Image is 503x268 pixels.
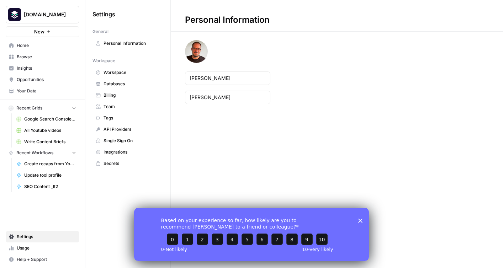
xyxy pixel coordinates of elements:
img: Platformengineering.org Logo [8,8,21,21]
a: Create recaps from Youtube videos WIP [PERSON_NAME] [13,158,79,170]
span: General [92,28,108,35]
span: Browse [17,54,76,60]
a: API Providers [92,124,163,135]
iframe: Survey from AirOps [134,208,369,261]
a: Browse [6,51,79,63]
a: Your Data [6,85,79,97]
span: Settings [92,10,115,18]
span: Databases [104,81,160,87]
a: Google Search Console - [DOMAIN_NAME] [13,113,79,125]
span: [DOMAIN_NAME] [24,11,67,18]
a: Write Content Briefs [13,136,79,148]
a: All Youtube videos [13,125,79,136]
span: Opportunities [17,76,76,83]
a: Workspace [92,67,163,78]
span: Your Data [17,88,76,94]
span: All Youtube videos [24,127,76,134]
div: Personal Information [171,14,284,26]
button: Help + Support [6,254,79,265]
a: Team [92,101,163,112]
span: Create recaps from Youtube videos WIP [PERSON_NAME] [24,161,76,167]
span: Billing [104,92,160,98]
span: API Providers [104,126,160,133]
span: Insights [17,65,76,71]
span: Integrations [104,149,160,155]
span: Tags [104,115,160,121]
span: Workspace [104,69,160,76]
a: Single Sign On [92,135,163,146]
span: Recent Grids [16,105,42,111]
a: Opportunities [6,74,79,85]
span: Write Content Briefs [24,139,76,145]
a: Tags [92,112,163,124]
span: Personal Information [104,40,160,47]
a: Settings [6,231,79,242]
a: Update tool profile [13,170,79,181]
a: Billing [92,90,163,101]
span: Team [104,103,160,110]
span: Single Sign On [104,138,160,144]
a: Personal Information [92,38,163,49]
span: Home [17,42,76,49]
a: Insights [6,63,79,74]
a: Usage [6,242,79,254]
span: Recent Workflows [16,150,53,156]
img: avatar [185,40,208,63]
button: Recent Workflows [6,148,79,158]
button: New [6,26,79,37]
span: Update tool profile [24,172,76,178]
button: Recent Grids [6,103,79,113]
button: Workspace: Platformengineering.org [6,6,79,23]
span: Usage [17,245,76,251]
span: Google Search Console - [DOMAIN_NAME] [24,116,76,122]
span: Workspace [92,58,115,64]
span: New [34,28,44,35]
span: Settings [17,234,76,240]
a: Secrets [92,158,163,169]
a: Home [6,40,79,51]
span: Help + Support [17,256,76,263]
a: SEO Content _It2 [13,181,79,192]
a: Databases [92,78,163,90]
a: Integrations [92,146,163,158]
span: SEO Content _It2 [24,183,76,190]
span: Secrets [104,160,160,167]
